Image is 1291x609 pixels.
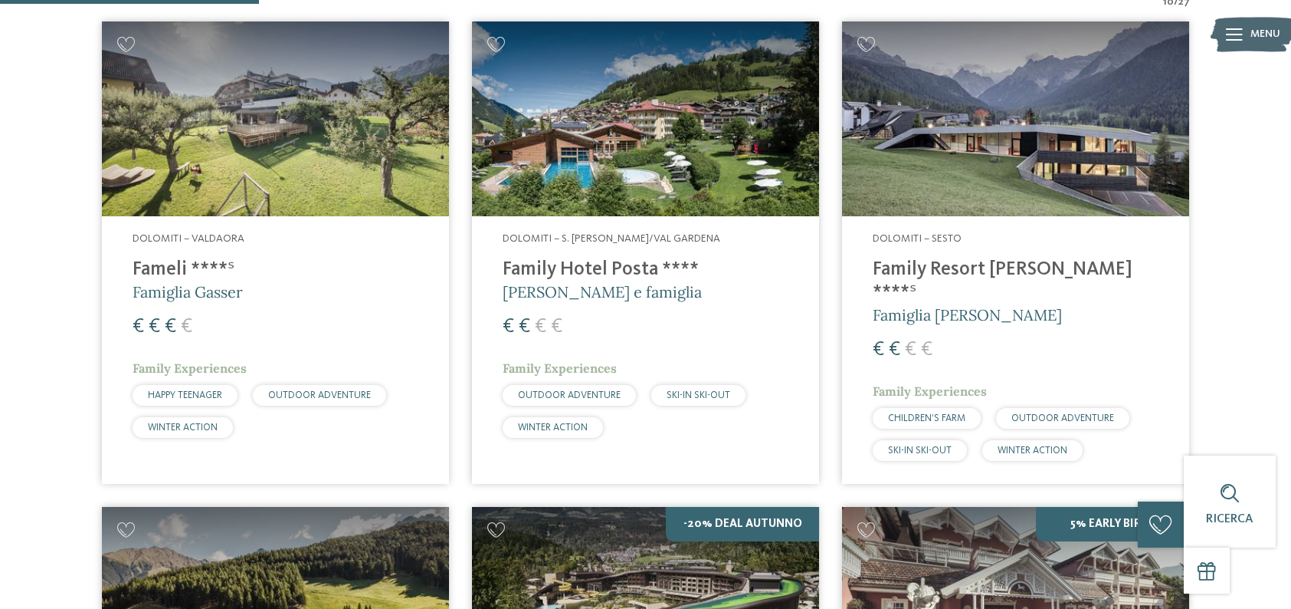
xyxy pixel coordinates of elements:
span: € [519,317,530,337]
span: SKI-IN SKI-OUT [888,446,952,456]
span: CHILDREN’S FARM [888,413,965,423]
span: € [133,317,144,337]
span: € [889,340,900,360]
span: Family Experiences [873,384,987,399]
span: € [503,317,514,337]
span: SKI-IN SKI-OUT [667,390,730,400]
span: Dolomiti – S. [PERSON_NAME]/Val Gardena [503,233,720,244]
img: Family Resort Rainer ****ˢ [842,21,1189,217]
img: Cercate un hotel per famiglie? Qui troverete solo i migliori! [472,21,819,217]
span: € [165,317,176,337]
span: OUTDOOR ADVENTURE [268,390,371,400]
span: € [873,340,884,360]
span: WINTER ACTION [148,423,218,433]
span: WINTER ACTION [998,446,1067,456]
span: Famiglia Gasser [133,282,243,301]
span: € [551,317,562,337]
span: € [181,317,192,337]
span: Family Experiences [133,360,247,376]
span: OUTDOOR ADVENTURE [1011,413,1114,423]
span: € [905,340,916,360]
img: Cercate un hotel per famiglie? Qui troverete solo i migliori! [102,21,449,217]
a: Cercate un hotel per famiglie? Qui troverete solo i migliori! Dolomiti – Sesto Family Resort [PER... [842,21,1189,484]
h4: Family Resort [PERSON_NAME] ****ˢ [873,258,1158,304]
a: Cercate un hotel per famiglie? Qui troverete solo i migliori! Dolomiti – S. [PERSON_NAME]/Val Gar... [472,21,819,484]
span: € [921,340,932,360]
span: € [535,317,546,337]
span: Famiglia [PERSON_NAME] [873,305,1062,324]
span: OUTDOOR ADVENTURE [518,390,621,400]
a: Cercate un hotel per famiglie? Qui troverete solo i migliori! Dolomiti – Valdaora Fameli ****ˢ Fa... [102,21,449,484]
span: € [149,317,160,337]
span: HAPPY TEENAGER [148,390,222,400]
span: [PERSON_NAME] e famiglia [503,282,702,301]
span: Dolomiti – Sesto [873,233,962,244]
span: WINTER ACTION [518,423,588,433]
span: Dolomiti – Valdaora [133,233,244,244]
h4: Family Hotel Posta **** [503,258,788,281]
span: Ricerca [1206,513,1253,525]
span: Family Experiences [503,360,617,376]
